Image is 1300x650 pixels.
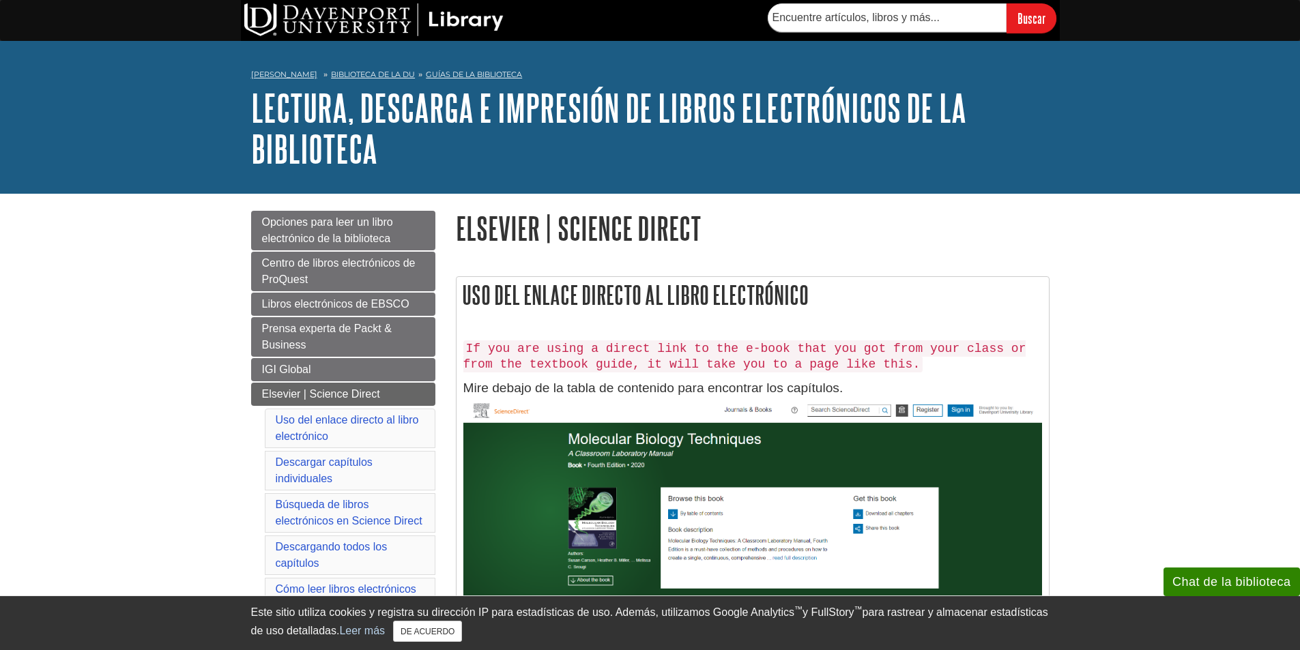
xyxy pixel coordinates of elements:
font: Libros electrónicos de EBSCO [262,298,409,310]
font: ™ [854,604,863,614]
a: Cómo leer libros electrónicos en línea [276,583,416,611]
a: Uso del enlace directo al libro electrónico [276,414,419,442]
code: If you are using a direct link to the e-book that you got from your class or from the textbook gu... [463,340,1026,373]
font: Este sitio utiliza cookies y registra su dirección IP para estadísticas de uso. Además, utilizamo... [251,606,795,618]
font: Opciones para leer un libro electrónico de la biblioteca [262,216,393,244]
font: [PERSON_NAME] [251,70,317,79]
a: Elsevier | Science Direct [251,383,435,406]
a: [PERSON_NAME] [251,69,317,80]
a: Guías de la biblioteca [426,70,522,79]
form: Busca artículos, libros y más en la Biblioteca DU [768,3,1056,33]
font: para rastrear y almacenar estadísticas de uso detalladas. [251,606,1048,636]
font: Elsevier | Science Direct [262,388,380,400]
font: DE ACUERDO [401,627,454,636]
font: Elsevier | Science Direct [456,211,702,246]
a: Búsqueda de libros electrónicos en Science Direct [276,499,422,527]
font: IGI Global [262,364,311,375]
a: Descargando todos los capítulos [276,541,388,569]
button: Cerca [393,621,462,642]
a: Centro de libros electrónicos de ProQuest [251,252,435,291]
input: Encuentre artículos, libros y más... [768,3,1007,32]
input: Buscar [1007,3,1056,33]
img: Biblioteca de la DU [244,3,504,36]
a: Libros electrónicos de EBSCO [251,293,435,316]
a: Opciones para leer un libro electrónico de la biblioteca [251,211,435,250]
a: Prensa experta de Packt & Business [251,317,435,357]
a: Descargar capítulos individuales [276,456,373,484]
font: ™ [794,604,803,614]
a: IGI Global [251,358,435,381]
a: Lectura, descarga e impresión de libros electrónicos de la biblioteca [251,87,966,170]
font: Mire debajo de la tabla de contenido para encontrar los capítulos. [463,381,843,395]
font: Chat de la biblioteca [1172,575,1291,589]
button: Chat de la biblioteca [1164,567,1300,596]
font: Prensa experta de Packt & Business [262,323,392,351]
nav: migaja de pan [251,65,1050,87]
a: Leer más [339,625,385,636]
font: Uso del enlace directo al libro electrónico [462,281,809,309]
font: Centro de libros electrónicos de ProQuest [262,257,416,285]
font: y FullStory [803,606,854,618]
a: Biblioteca de la DU [331,70,415,79]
